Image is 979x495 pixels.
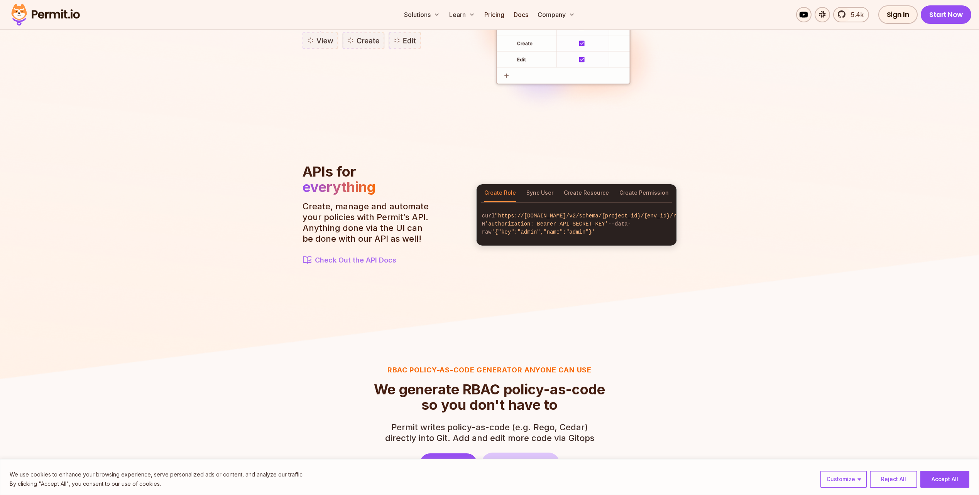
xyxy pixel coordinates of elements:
span: 5.4k [846,10,864,19]
p: directly into Git. Add and edit more code via Gitops [385,422,594,443]
button: Customize [820,471,867,488]
span: '{"key":"admin","name":"admin"}' [492,229,595,235]
button: Create Resource [564,184,609,202]
button: Create Role [484,184,516,202]
a: Gitops Docs [482,453,560,475]
img: Permit logo [8,2,83,28]
a: Check Out the API Docs [303,255,434,266]
span: Try it Out [431,458,466,469]
p: We use cookies to enhance your browsing experience, serve personalized ads or content, and analyz... [10,470,304,479]
a: Docs [511,7,531,22]
button: Company [534,7,578,22]
button: Create Permission [619,184,669,202]
span: "https://[DOMAIN_NAME]/v2/schema/{project_id}/{env_id}/roles" [495,213,692,219]
span: Check Out the API Docs [315,255,396,266]
a: Pricing [481,7,507,22]
a: Start Now [921,5,971,24]
span: Gitops Docs [489,457,539,470]
button: Accept All [920,471,969,488]
span: We generate RBAC policy-as-code [374,382,605,397]
button: Solutions [401,7,443,22]
a: Try it Out [420,453,477,474]
p: By clicking "Accept All", you consent to our use of cookies. [10,479,304,488]
p: Create, manage and automate your policies with Permit‘s API. Anything done via the UI can be done... [303,201,434,244]
span: 'authorization: Bearer API_SECRET_KEY' [485,221,608,227]
span: APIs for [303,163,356,180]
span: Permit writes policy-as-code (e.g. Rego, Cedar) [385,422,594,433]
h2: so you don't have to [374,382,605,412]
button: Reject All [870,471,917,488]
button: Learn [446,7,478,22]
span: everything [303,178,375,195]
code: curl -H --data-raw [477,206,676,242]
a: 5.4k [833,7,869,22]
h3: RBAC Policy-as-code generator anyone can use [374,365,605,375]
button: Sync User [526,184,553,202]
a: Sign In [878,5,918,24]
